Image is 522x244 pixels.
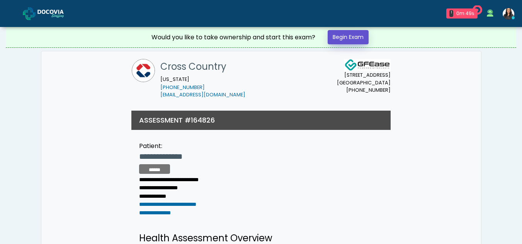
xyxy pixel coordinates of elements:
small: [STREET_ADDRESS] [GEOGRAPHIC_DATA] [PHONE_NUMBER] [337,71,391,94]
a: [PHONE_NUMBER] [160,84,205,91]
img: Docovia Staffing Logo [344,59,391,71]
a: Begin Exam [328,30,369,44]
button: Open LiveChat chat widget [6,3,29,26]
img: Cross Country [132,59,155,82]
a: Docovia [23,1,76,26]
div: Would you like to take ownership and start this exam? [151,33,315,42]
a: 1 0m 49s [442,5,482,22]
div: 0m 49s [456,10,474,17]
div: Patient: [139,141,219,151]
img: Docovia [23,7,36,20]
div: 1 [449,10,453,17]
h1: Cross Country [160,59,245,74]
img: Docovia [37,10,76,17]
a: [EMAIL_ADDRESS][DOMAIN_NAME] [160,91,245,98]
img: Viral Patel [503,8,514,20]
h3: ASSESSMENT #164826 [139,115,215,125]
small: [US_STATE] [160,76,245,98]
